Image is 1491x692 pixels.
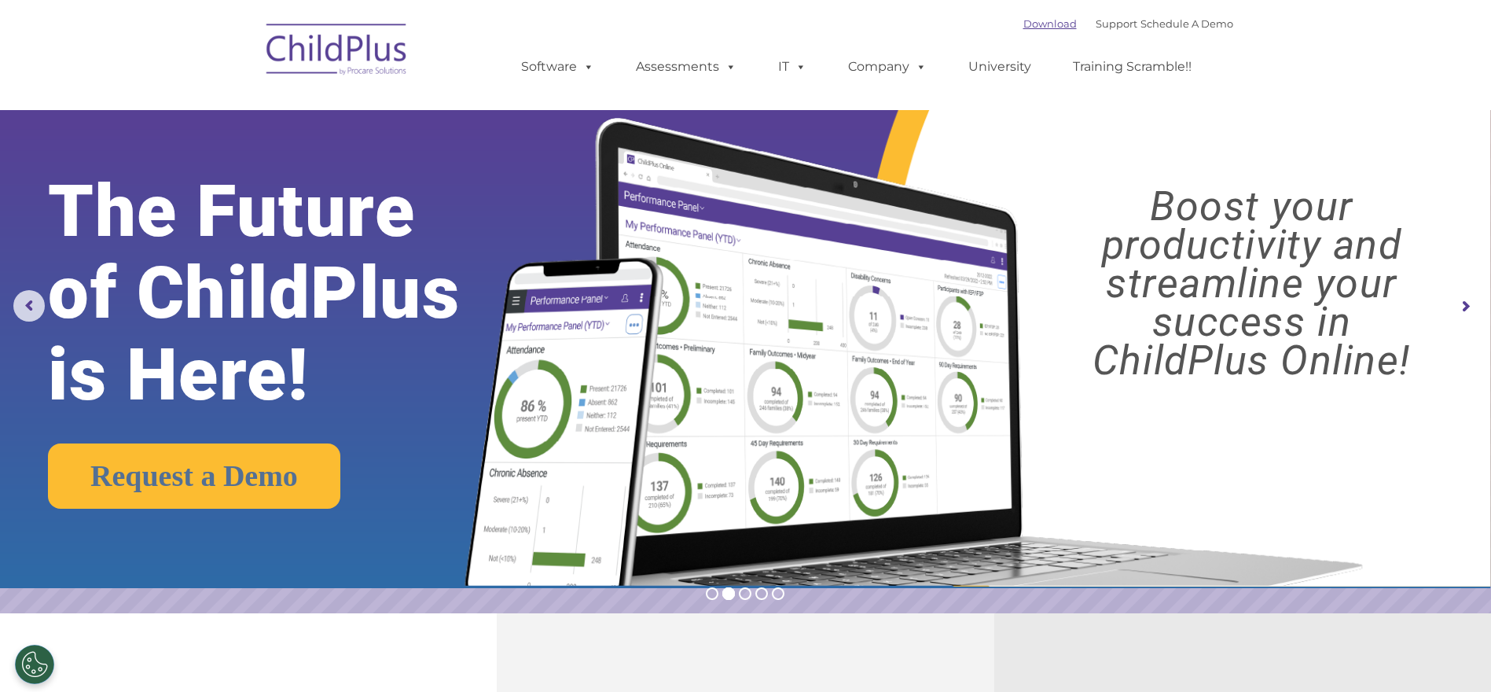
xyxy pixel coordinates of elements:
[1030,187,1473,380] rs-layer: Boost your productivity and streamline your success in ChildPlus Online!
[1057,51,1207,83] a: Training Scramble!!
[219,168,285,180] span: Phone number
[1140,17,1233,30] a: Schedule A Demo
[953,51,1047,83] a: University
[1023,17,1077,30] a: Download
[15,645,54,684] button: Cookies Settings
[48,171,524,416] rs-layer: The Future of ChildPlus is Here!
[1096,17,1137,30] a: Support
[762,51,822,83] a: IT
[48,444,340,509] a: Request a Demo
[259,13,416,91] img: ChildPlus by Procare Solutions
[620,51,752,83] a: Assessments
[505,51,610,83] a: Software
[1023,17,1233,30] font: |
[219,104,266,116] span: Last name
[832,51,942,83] a: Company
